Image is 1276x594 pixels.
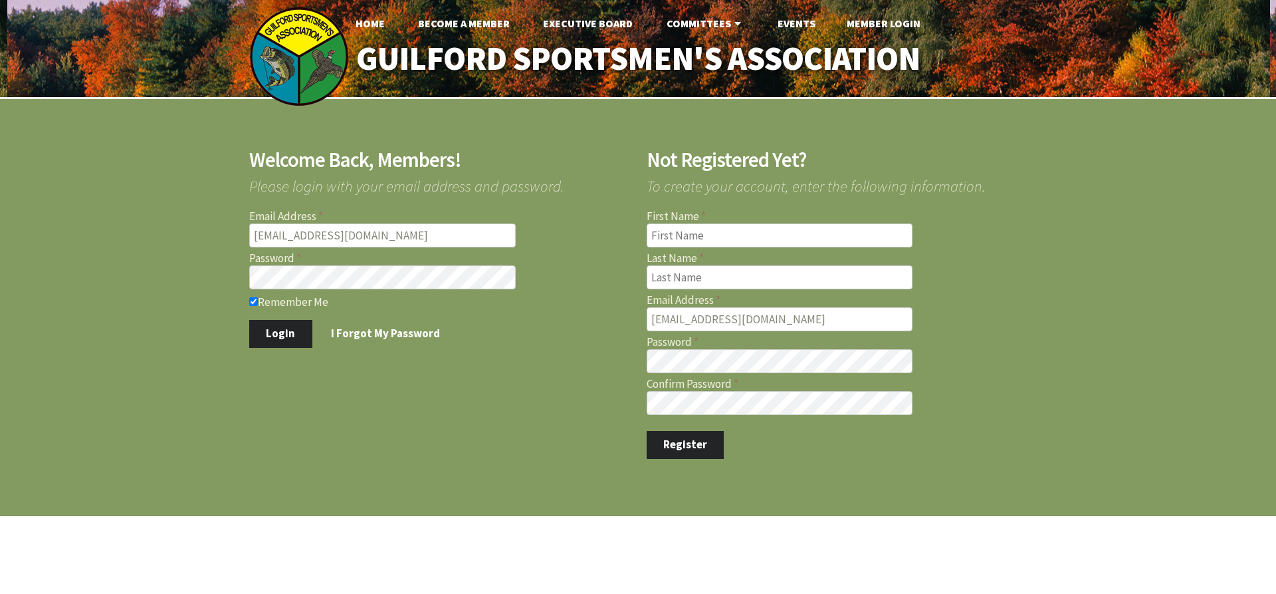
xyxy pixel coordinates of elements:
[249,211,630,222] label: Email Address
[249,320,312,348] button: Login
[532,10,643,37] a: Executive Board
[836,10,931,37] a: Member Login
[249,7,349,106] img: logo_sm.png
[647,307,913,331] input: Email Address
[249,295,630,308] label: Remember Me
[647,378,1027,390] label: Confirm Password
[647,223,913,247] input: First Name
[647,431,724,459] button: Register
[328,31,948,87] a: Guilford Sportsmen's Association
[647,265,913,289] input: Last Name
[647,295,1027,306] label: Email Address
[647,211,1027,222] label: First Name
[647,150,1027,170] h2: Not Registered Yet?
[656,10,755,37] a: Committees
[249,150,630,170] h2: Welcome Back, Members!
[314,320,457,348] a: I Forgot My Password
[249,253,630,264] label: Password
[345,10,395,37] a: Home
[407,10,520,37] a: Become A Member
[767,10,826,37] a: Events
[647,253,1027,264] label: Last Name
[249,170,630,194] span: Please login with your email address and password.
[249,297,258,306] input: Remember Me
[249,223,516,247] input: Email Address
[647,170,1027,194] span: To create your account, enter the following information.
[647,337,1027,348] label: Password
